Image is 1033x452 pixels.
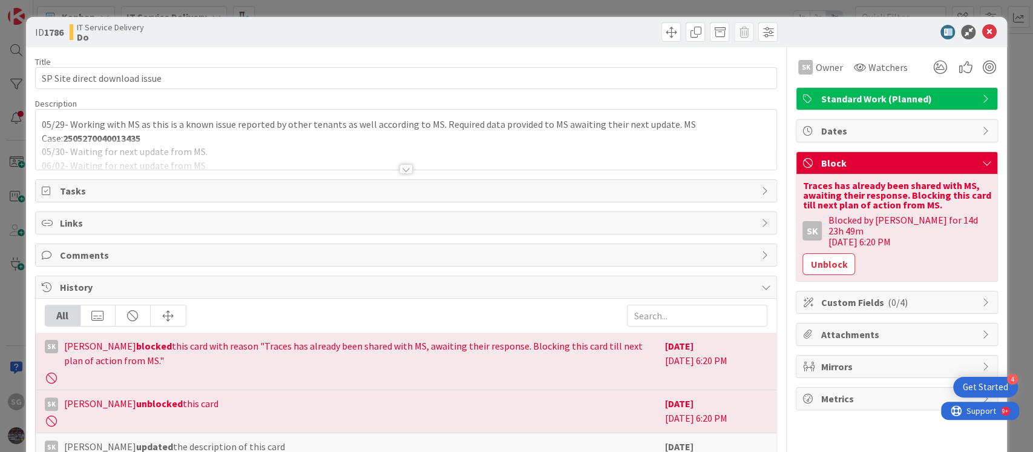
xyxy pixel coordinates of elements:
span: ( 0/4 ) [887,296,907,308]
span: History [60,280,755,294]
input: type card name here... [35,67,778,89]
span: Metrics [821,391,976,406]
span: Mirrors [821,359,976,374]
div: Open Get Started checklist, remaining modules: 4 [953,377,1018,397]
div: 9+ [61,5,67,15]
span: Description [35,98,77,109]
span: Standard Work (Planned) [821,91,976,106]
span: ID [35,25,64,39]
div: [DATE] 6:20 PM [664,339,767,384]
b: [DATE] [664,397,693,410]
b: blocked [136,340,172,352]
span: IT Service Delivery [77,22,144,32]
input: Search... [627,305,767,327]
button: Unblock [802,253,855,275]
b: 1786 [44,26,64,38]
span: Links [60,216,755,230]
span: Support [25,2,55,16]
span: Owner [815,60,842,75]
div: SK [802,221,822,241]
span: Custom Fields [821,295,976,310]
span: [PERSON_NAME] this card [64,396,218,411]
span: Tasks [60,184,755,198]
span: Watchers [868,60,907,75]
div: 4 [1007,374,1018,385]
strong: 2505270040013435 [63,132,140,144]
b: Do [77,32,144,42]
span: [PERSON_NAME] this card with reason "Traces has already been shared with MS, awaiting their respo... [64,339,659,368]
span: Block [821,156,976,170]
div: All [45,305,80,326]
div: SK [45,340,58,353]
span: Comments [60,248,755,262]
b: [DATE] [664,340,693,352]
p: 05/29- Working with MS as this is a known issue reported by other tenants as well according to MS... [42,118,771,145]
div: Blocked by [PERSON_NAME] for 14d 23h 49m [DATE] 6:20 PM [828,214,991,247]
div: [DATE] 6:20 PM [664,396,767,427]
div: Traces has already been shared with MS, awaiting their response. Blocking this card till next pla... [802,181,991,210]
div: Get Started [963,381,1008,393]
div: SK [45,397,58,411]
label: Title [35,56,51,67]
b: unblocked [136,397,183,410]
span: Attachments [821,327,976,342]
span: Dates [821,124,976,138]
div: SK [798,60,813,75]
